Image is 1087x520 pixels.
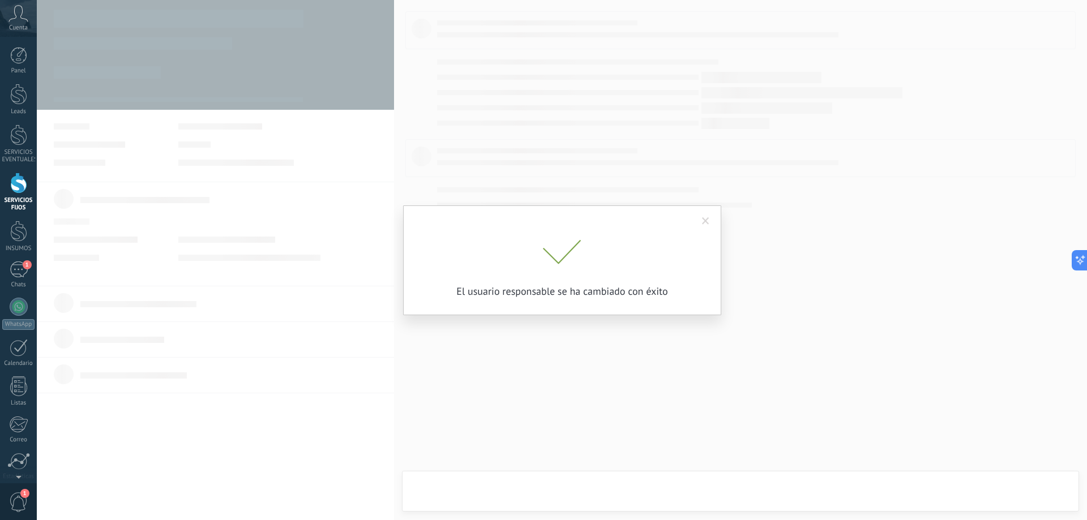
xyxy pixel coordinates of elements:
div: Correo [2,436,35,444]
span: 1 [20,489,29,498]
div: Chats [2,281,35,289]
div: Listas [2,399,35,407]
span: Cuenta [9,24,28,32]
div: SERVICIOS FIJOS [2,197,35,212]
div: Leads [2,108,35,115]
div: Calendario [2,360,35,367]
div: SERVICIOS EVENTUALES [2,149,35,164]
span: 1 [23,260,32,269]
div: Panel [2,67,35,75]
p: El usuario responsable se ha cambiado con éxito [421,285,704,298]
div: INSUMOS [2,245,35,252]
div: WhatsApp [2,319,35,330]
